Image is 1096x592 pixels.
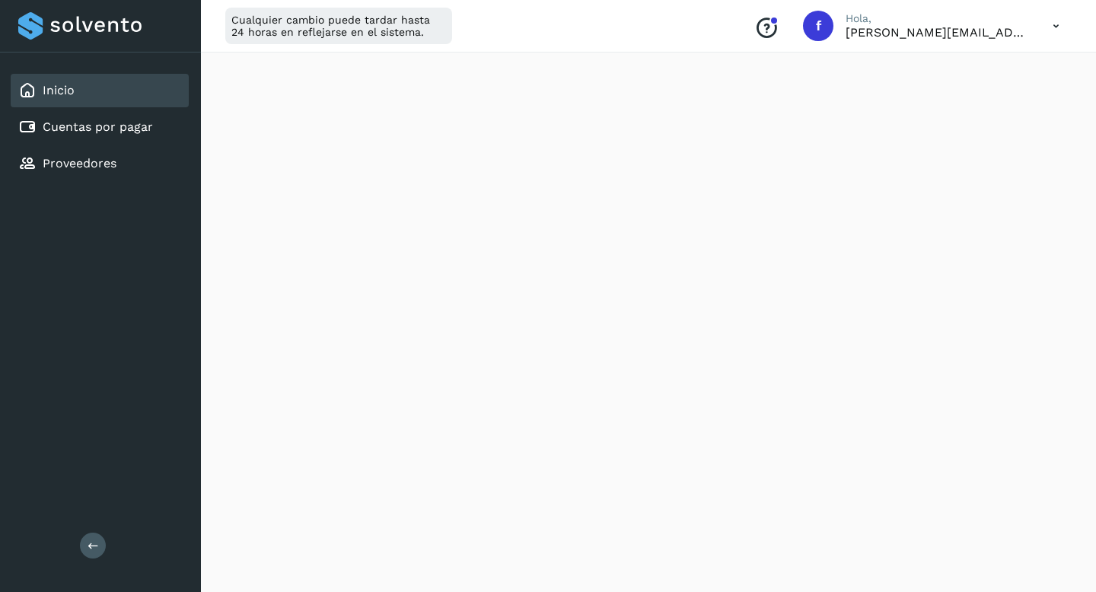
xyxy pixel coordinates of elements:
p: Hola, [846,12,1028,25]
p: felipe.usua@harribeltza.com [846,25,1028,40]
a: Inicio [43,83,75,97]
div: Proveedores [11,147,189,180]
div: Cuentas por pagar [11,110,189,144]
div: Inicio [11,74,189,107]
a: Cuentas por pagar [43,119,153,134]
div: Cualquier cambio puede tardar hasta 24 horas en reflejarse en el sistema. [225,8,452,44]
a: Proveedores [43,156,116,170]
